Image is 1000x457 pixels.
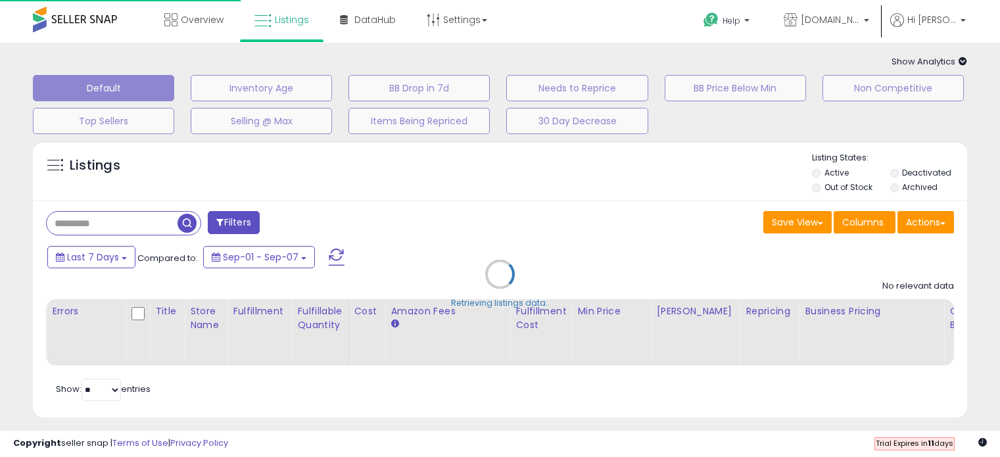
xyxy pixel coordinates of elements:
span: Trial Expires in days [876,438,953,448]
button: Items Being Repriced [348,108,490,134]
a: Privacy Policy [170,437,228,449]
button: BB Price Below Min [665,75,806,101]
div: seller snap | | [13,437,228,450]
button: Default [33,75,174,101]
div: Retrieving listings data.. [451,297,550,309]
button: Inventory Age [191,75,332,101]
button: Top Sellers [33,108,174,134]
span: Help [723,15,740,26]
span: Listings [275,13,309,26]
a: Help [693,2,763,43]
button: Selling @ Max [191,108,332,134]
a: Terms of Use [112,437,168,449]
button: Non Competitive [822,75,964,101]
button: Needs to Reprice [506,75,648,101]
span: Show Analytics [892,55,967,68]
strong: Copyright [13,437,61,449]
span: DataHub [354,13,396,26]
button: 30 Day Decrease [506,108,648,134]
a: Hi [PERSON_NAME] [890,13,966,43]
span: Overview [181,13,224,26]
b: 11 [928,438,934,448]
span: Hi [PERSON_NAME] [907,13,957,26]
i: Get Help [703,12,719,28]
span: [DOMAIN_NAME][URL] [801,13,860,26]
button: BB Drop in 7d [348,75,490,101]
